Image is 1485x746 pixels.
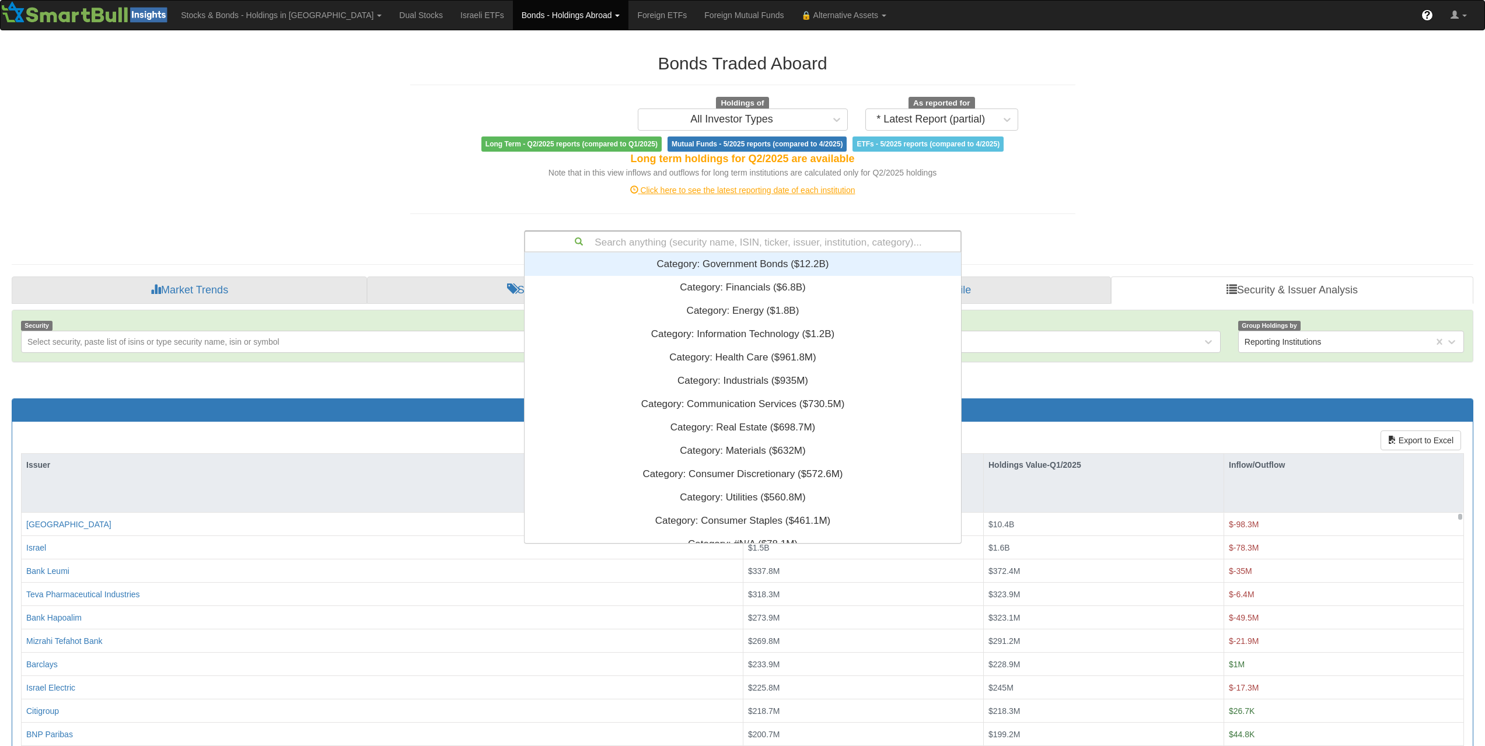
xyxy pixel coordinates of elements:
[21,321,53,331] span: Security
[988,636,1020,645] span: $291.2M
[988,520,1014,529] span: $10.4B
[1229,542,1259,552] span: $-78.3M
[525,232,960,251] div: Search anything (security name, ISIN, ticker, issuer, institution, category)...
[525,299,961,323] div: Category: ‎Energy ‎($1.8B)‏
[1224,454,1463,476] div: Inflow/Outflow
[525,393,961,416] div: Category: ‎Communication Services ‎($730.5M)‏
[26,681,75,693] button: Israel Electric
[1229,612,1259,622] span: $-49.5M
[27,336,279,348] div: Select security, paste list of isins or type security name, isin or symbol
[452,1,513,30] a: Israeli ETFs
[690,114,773,125] div: All Investor Types
[12,276,367,304] a: Market Trends
[525,439,961,463] div: Category: ‎Materials ‎($632M)‏
[1229,520,1259,529] span: $-98.3M
[988,589,1020,598] span: $323.9M
[26,541,46,553] button: Israel
[988,729,1020,738] span: $199.2M
[390,1,452,30] a: Dual Stocks
[26,635,102,646] button: Mizrahi Tefahot Bank
[410,152,1075,167] div: Long term holdings for Q2/2025 are available
[1229,729,1255,738] span: $44.8K
[525,346,961,369] div: Category: ‎Health Care ‎($961.8M)‏
[525,369,961,393] div: Category: ‎Industrials ‎($935M)‏
[716,97,768,110] span: Holdings of
[1238,321,1301,331] span: Group Holdings by
[1111,276,1473,304] a: Security & Issuer Analysis
[1424,9,1431,21] span: ?
[1229,682,1259,692] span: $-17.3M
[988,566,1020,575] span: $372.4M
[748,566,780,575] span: $337.8M
[748,682,780,692] span: $225.8M
[1381,430,1461,450] button: Export to Excel
[696,1,792,30] a: Foreign Mutual Funds
[1229,589,1255,598] span: $-6.4M
[525,323,961,346] div: Category: ‎Information Technology ‎($1.2B)‏
[410,54,1075,73] h2: Bonds Traded Aboard
[1,1,172,24] img: Smartbull
[748,706,780,715] span: $218.7M
[852,136,1004,152] span: ETFs - 5/2025 reports (compared to 4/2025)
[988,682,1014,692] span: $245M
[525,253,961,276] div: Category: ‎Government Bonds ‎($12.2B)‏
[525,509,961,533] div: Category: ‎Consumer Staples ‎($461.1M)‏
[513,1,629,30] a: Bonds - Holdings Abroad
[525,253,961,603] div: grid
[748,612,780,622] span: $273.9M
[26,705,59,716] button: Citigroup
[668,136,847,152] span: Mutual Funds - 5/2025 reports (compared to 4/2025)
[628,1,696,30] a: Foreign ETFs
[988,612,1020,622] span: $323.1M
[26,565,69,576] button: Bank Leumi
[525,276,961,299] div: Category: ‎Financials ‎($6.8B)‏
[748,636,780,645] span: $269.8M
[1245,336,1322,348] div: Reporting Institutions
[1229,636,1259,645] span: $-21.9M
[525,463,961,486] div: Category: ‎Consumer Discretionary ‎($572.6M)‏
[21,405,1464,415] h3: Total Holdings per Issuer
[748,659,780,668] span: $233.9M
[876,114,985,125] div: * Latest Report (partial)
[481,136,662,152] span: Long Term - Q2/2025 reports (compared to Q1/2025)
[525,486,961,509] div: Category: ‎Utilities ‎($560.8M)‏
[26,728,73,740] button: BNP Paribas
[26,658,58,670] button: Barclays
[172,1,390,30] a: Stocks & Bonds - Holdings in [GEOGRAPHIC_DATA]
[984,454,1224,476] div: Holdings Value-Q1/2025
[26,588,140,600] button: Teva Pharmaceutical Industries
[1413,1,1442,30] a: ?
[748,542,770,552] span: $1.5B
[401,184,1084,196] div: Click here to see the latest reporting date of each institution
[988,659,1020,668] span: $228.9M
[1229,566,1252,575] span: $-35M
[26,519,111,530] button: [GEOGRAPHIC_DATA]
[909,97,975,110] span: As reported for
[22,454,743,476] div: Issuer
[792,1,895,30] a: 🔒 Alternative Assets
[525,416,961,439] div: Category: ‎Real Estate ‎($698.7M)‏
[525,533,961,556] div: Category: ‎#N/A ‎($78.1M)‏
[988,542,1010,552] span: $1.6B
[367,276,743,304] a: Sector Breakdown
[748,589,780,598] span: $318.3M
[1229,706,1255,715] span: $26.7K
[1229,659,1245,668] span: $1M
[410,167,1075,178] div: Note that in this view inflows and outflows for long term institutions are calculated only for Q2...
[988,706,1020,715] span: $218.3M
[26,611,82,623] button: Bank Hapoalim
[748,729,780,738] span: $200.7M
